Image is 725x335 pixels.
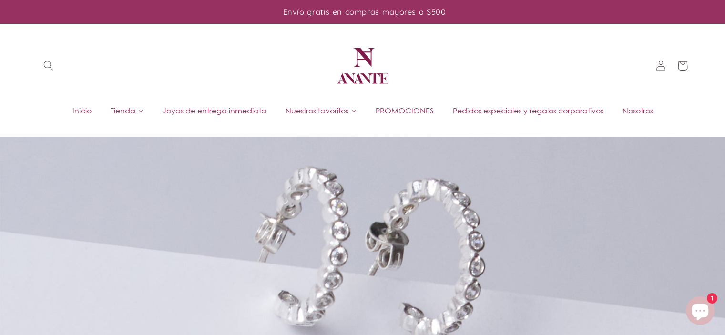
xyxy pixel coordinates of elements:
span: Nuestros favoritos [286,105,348,116]
a: Tienda [101,103,153,118]
a: Joyas de entrega inmediata [153,103,276,118]
span: Joyas de entrega inmediata [163,105,266,116]
span: Nosotros [623,105,653,116]
a: Nuestros favoritos [276,103,366,118]
span: PROMOCIONES [376,105,434,116]
inbox-online-store-chat: Chat de la tienda online Shopify [683,296,717,327]
a: PROMOCIONES [366,103,443,118]
span: Envío gratis en compras mayores a $500 [283,7,446,17]
span: Inicio [72,105,92,116]
summary: Búsqueda [37,55,59,77]
span: Tienda [111,105,135,116]
a: Pedidos especiales y regalos corporativos [443,103,613,118]
img: Anante Joyería | Diseño mexicano [334,37,391,94]
span: Pedidos especiales y regalos corporativos [453,105,603,116]
a: Anante Joyería | Diseño mexicano [330,33,395,98]
a: Inicio [63,103,101,118]
a: Nosotros [613,103,663,118]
